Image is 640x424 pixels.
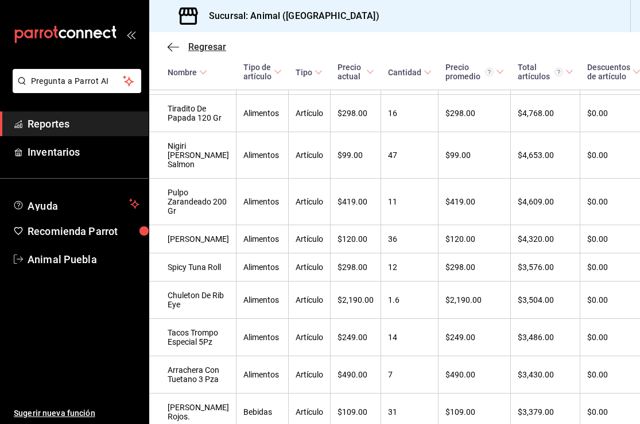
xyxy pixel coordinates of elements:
[381,356,439,394] td: 7
[168,41,226,52] button: Regresar
[289,132,331,179] td: Artículo
[554,68,563,76] svg: El total artículos considera cambios de precios en los artículos así como costos adicionales por ...
[289,225,331,253] td: Artículo
[445,63,494,81] div: Precio promedio
[31,75,123,87] span: Pregunta a Parrot AI
[331,225,381,253] td: $120.00
[289,253,331,282] td: Artículo
[236,132,289,179] td: Alimentos
[149,132,236,179] td: Nigiri [PERSON_NAME] Salmon
[439,253,511,282] td: $298.00
[296,68,312,77] div: Tipo
[126,30,135,39] button: open_drawer_menu
[149,95,236,132] td: Tiradito De Papada 120 Gr
[149,282,236,319] td: Chuleton De Rib Eye
[8,83,141,95] a: Pregunta a Parrot AI
[236,225,289,253] td: Alimentos
[236,319,289,356] td: Alimentos
[149,356,236,394] td: Arrachera Con Tuetano 3 Pza
[331,319,381,356] td: $249.00
[188,41,226,52] span: Regresar
[28,116,139,132] span: Reportes
[439,179,511,225] td: $419.00
[381,179,439,225] td: 11
[439,319,511,356] td: $249.00
[439,356,511,394] td: $490.00
[439,132,511,179] td: $99.00
[168,68,207,77] span: Nombre
[511,356,580,394] td: $3,430.00
[13,69,141,93] button: Pregunta a Parrot AI
[338,63,374,81] span: Precio actual
[236,282,289,319] td: Alimentos
[388,68,432,77] span: Cantidad
[149,319,236,356] td: Tacos Trompo Especial 5Pz
[381,225,439,253] td: 36
[331,356,381,394] td: $490.00
[14,407,139,419] span: Sugerir nueva función
[388,68,421,77] div: Cantidad
[587,63,630,81] div: Descuentos de artículo
[518,63,563,81] div: Total artículos
[511,319,580,356] td: $3,486.00
[149,225,236,253] td: [PERSON_NAME]
[439,282,511,319] td: $2,190.00
[149,179,236,225] td: Pulpo Zarandeado 200 Gr
[236,179,289,225] td: Alimentos
[236,356,289,394] td: Alimentos
[518,63,573,81] span: Total artículos
[28,197,125,211] span: Ayuda
[289,356,331,394] td: Artículo
[289,282,331,319] td: Artículo
[511,225,580,253] td: $4,320.00
[296,68,323,77] span: Tipo
[200,9,379,23] h3: Sucursal: Animal ([GEOGRAPHIC_DATA])
[381,253,439,282] td: 12
[511,253,580,282] td: $3,576.00
[168,68,197,77] div: Nombre
[28,252,139,267] span: Animal Puebla
[289,319,331,356] td: Artículo
[439,225,511,253] td: $120.00
[381,319,439,356] td: 14
[289,95,331,132] td: Artículo
[381,95,439,132] td: 16
[331,179,381,225] td: $419.00
[511,282,580,319] td: $3,504.00
[149,253,236,282] td: Spicy Tuna Roll
[243,63,271,81] div: Tipo de artículo
[511,132,580,179] td: $4,653.00
[511,95,580,132] td: $4,768.00
[236,95,289,132] td: Alimentos
[439,95,511,132] td: $298.00
[331,282,381,319] td: $2,190.00
[445,63,504,81] span: Precio promedio
[289,179,331,225] td: Artículo
[236,253,289,282] td: Alimentos
[331,253,381,282] td: $298.00
[485,68,494,76] svg: Precio promedio = Total artículos / cantidad
[338,63,364,81] div: Precio actual
[28,223,139,239] span: Recomienda Parrot
[381,132,439,179] td: 47
[511,179,580,225] td: $4,609.00
[331,132,381,179] td: $99.00
[243,63,282,81] span: Tipo de artículo
[28,144,139,160] span: Inventarios
[331,95,381,132] td: $298.00
[381,282,439,319] td: 1.6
